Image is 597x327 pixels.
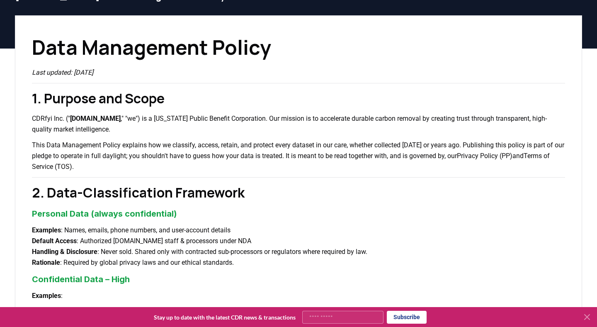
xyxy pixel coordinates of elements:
li: Non-public pricing files (default) ¹ [32,306,565,316]
h2: 1. Purpose and Scope [32,88,565,108]
p: : Names, emails, phone numbers, and user-account details : Authorized [DOMAIN_NAME] staff & proce... [32,225,565,268]
a: Privacy Policy (PP) [457,152,512,160]
h3: Confidential Data – High [32,273,565,286]
strong: Examples [32,226,61,234]
p: : [32,290,565,301]
h3: Personal Data (always confidential) [32,207,565,220]
strong: [DOMAIN_NAME] [70,115,121,122]
strong: Rationale [32,259,60,266]
strong: Examples [32,292,61,300]
em: Last updated: [DATE] [32,68,93,76]
strong: Default Access [32,237,77,245]
p: This Data Management Policy explains how we classify, access, retain, and protect every dataset i... [32,140,565,172]
h2: 2. Data-Classification Framework [32,183,565,203]
p: CDRfyi Inc. (" ," "we") is a [US_STATE] Public Benefit Corporation. Our mission is to accelerate ... [32,113,565,135]
h1: Data Management Policy [32,32,565,62]
strong: Handling & Disclosure [32,248,97,256]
